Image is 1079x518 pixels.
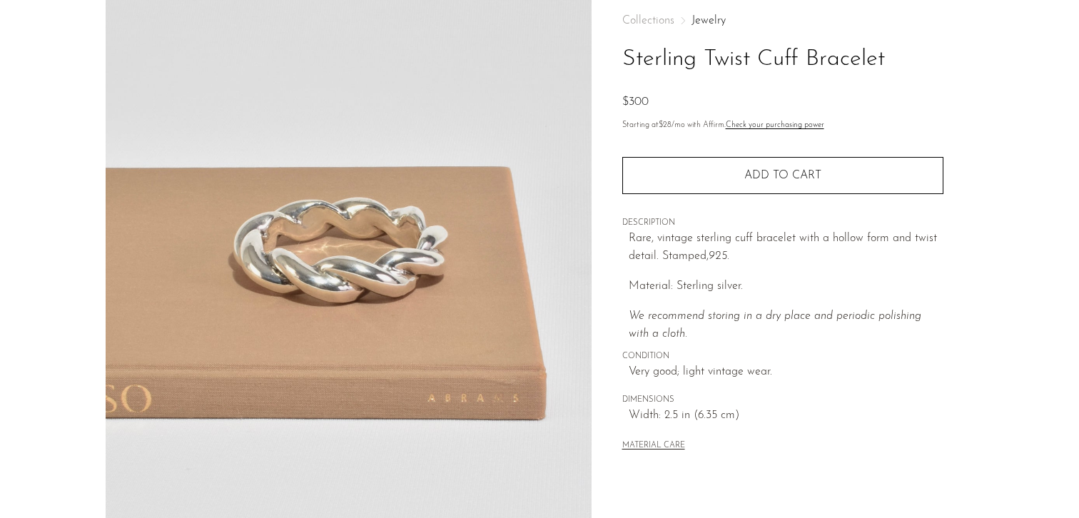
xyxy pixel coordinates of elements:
[622,217,943,230] span: DESCRIPTION
[709,250,729,262] em: 925.
[629,310,921,340] i: We recommend storing in a dry place and periodic polishing with a cloth.
[629,230,943,266] p: Rare, vintage sterling cuff bracelet with a hollow form and twist detail. Stamped,
[622,157,943,194] button: Add to cart
[622,119,943,132] p: Starting at /mo with Affirm.
[726,121,824,129] a: Check your purchasing power - Learn more about Affirm Financing (opens in modal)
[622,41,943,78] h1: Sterling Twist Cuff Bracelet
[629,363,943,382] span: Very good; light vintage wear.
[622,394,943,407] span: DIMENSIONS
[622,441,685,452] button: MATERIAL CARE
[622,15,943,26] nav: Breadcrumbs
[629,407,943,425] span: Width: 2.5 in (6.35 cm)
[622,96,649,108] span: $300
[629,278,943,296] p: Material: Sterling silver.
[692,15,726,26] a: Jewelry
[622,15,674,26] span: Collections
[744,170,821,181] span: Add to cart
[622,350,943,363] span: CONDITION
[659,121,672,129] span: $28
